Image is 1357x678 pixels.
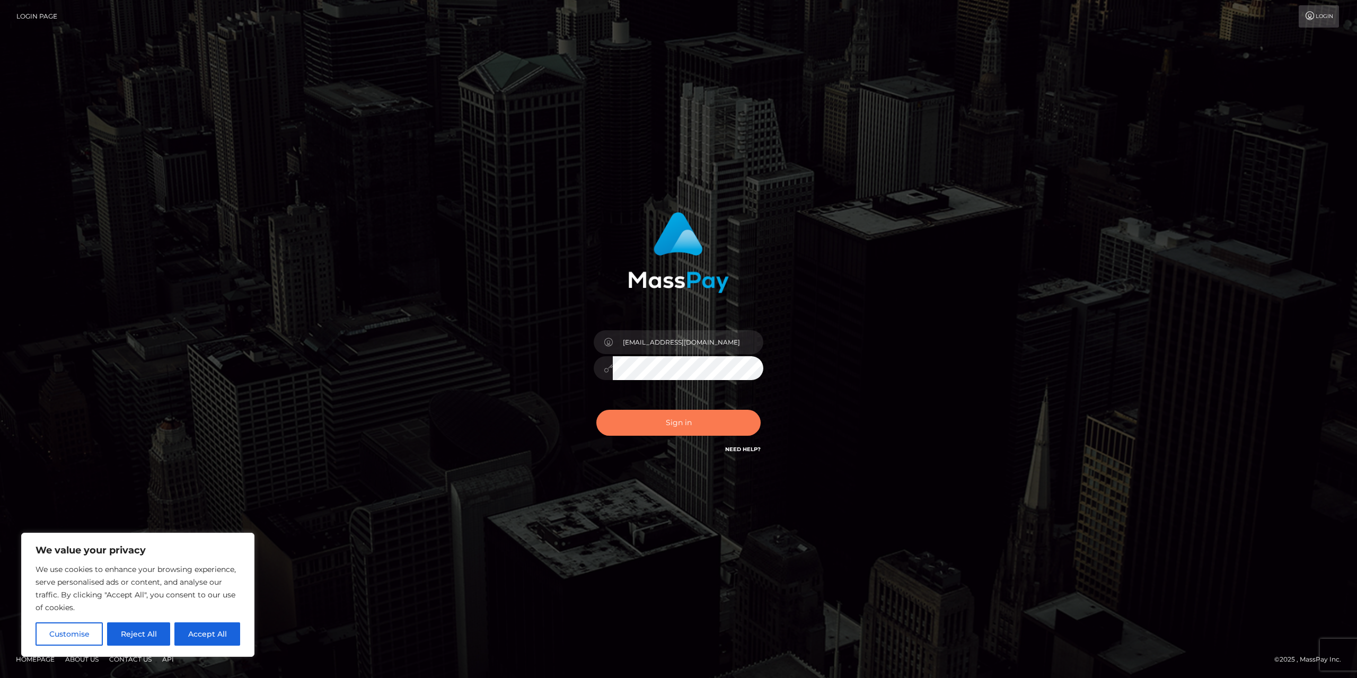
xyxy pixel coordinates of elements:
[628,212,729,293] img: MassPay Login
[36,622,103,646] button: Customise
[613,330,763,354] input: Username...
[21,533,254,657] div: We value your privacy
[1299,5,1339,28] a: Login
[12,651,59,667] a: Homepage
[174,622,240,646] button: Accept All
[61,651,103,667] a: About Us
[16,5,57,28] a: Login Page
[725,446,761,453] a: Need Help?
[36,544,240,557] p: We value your privacy
[36,563,240,614] p: We use cookies to enhance your browsing experience, serve personalised ads or content, and analys...
[107,622,170,646] button: Reject All
[596,410,761,436] button: Sign in
[105,651,156,667] a: Contact Us
[1274,654,1349,665] div: © 2025 , MassPay Inc.
[158,651,178,667] a: API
